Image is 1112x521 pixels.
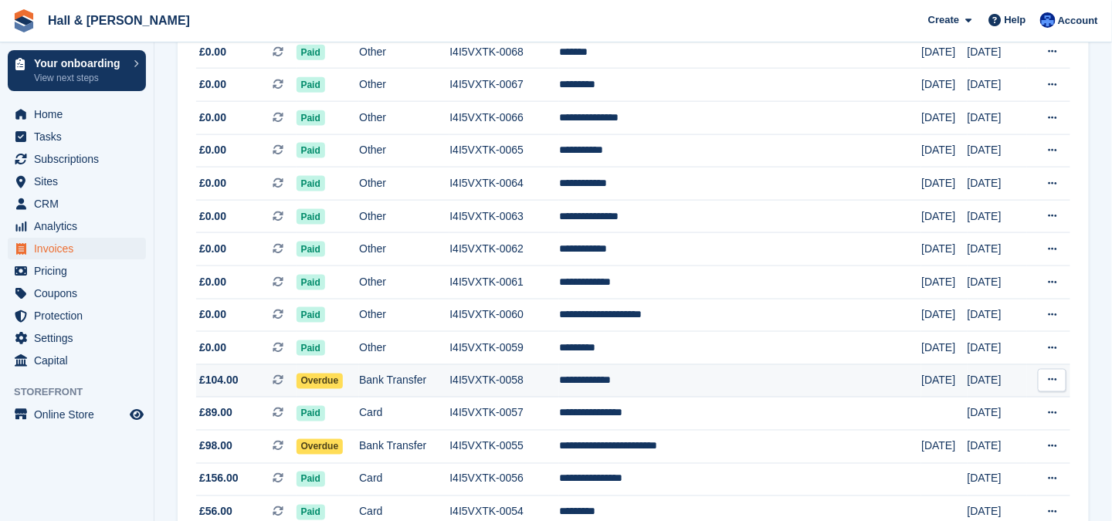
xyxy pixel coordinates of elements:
[199,340,226,356] span: £0.00
[968,299,1027,332] td: [DATE]
[968,463,1027,496] td: [DATE]
[199,438,232,455] span: £98.00
[8,282,146,304] a: menu
[359,233,449,266] td: Other
[8,148,146,170] a: menu
[968,398,1027,431] td: [DATE]
[199,504,232,520] span: £56.00
[449,134,559,167] td: I4I5VXTK-0065
[297,275,325,290] span: Paid
[8,171,146,192] a: menu
[34,327,127,349] span: Settings
[297,143,325,158] span: Paid
[921,167,967,201] td: [DATE]
[8,404,146,425] a: menu
[127,405,146,424] a: Preview store
[359,200,449,233] td: Other
[34,404,127,425] span: Online Store
[34,350,127,371] span: Capital
[921,200,967,233] td: [DATE]
[42,8,196,33] a: Hall & [PERSON_NAME]
[359,102,449,135] td: Other
[297,374,344,389] span: Overdue
[921,266,967,299] td: [DATE]
[921,36,967,69] td: [DATE]
[34,238,127,259] span: Invoices
[359,299,449,332] td: Other
[8,327,146,349] a: menu
[968,233,1027,266] td: [DATE]
[199,405,232,421] span: £89.00
[199,241,226,257] span: £0.00
[449,364,559,398] td: I4I5VXTK-0058
[359,134,449,167] td: Other
[297,242,325,257] span: Paid
[8,215,146,237] a: menu
[449,463,559,496] td: I4I5VXTK-0056
[8,238,146,259] a: menu
[199,274,226,290] span: £0.00
[199,175,226,191] span: £0.00
[12,9,36,32] img: stora-icon-8386f47178a22dfd0bd8f6a31ec36ba5ce8667c1dd55bd0f319d3a0aa187defe.svg
[8,50,146,91] a: Your onboarding View next steps
[8,305,146,326] a: menu
[449,266,559,299] td: I4I5VXTK-0061
[8,103,146,125] a: menu
[297,340,325,356] span: Paid
[34,260,127,282] span: Pricing
[34,282,127,304] span: Coupons
[921,364,967,398] td: [DATE]
[921,299,967,332] td: [DATE]
[199,208,226,225] span: £0.00
[359,69,449,102] td: Other
[297,209,325,225] span: Paid
[449,69,559,102] td: I4I5VXTK-0067
[1040,12,1056,28] img: Claire Banham
[34,171,127,192] span: Sites
[359,167,449,201] td: Other
[449,233,559,266] td: I4I5VXTK-0062
[359,430,449,463] td: Bank Transfer
[199,142,226,158] span: £0.00
[34,305,127,326] span: Protection
[449,36,559,69] td: I4I5VXTK-0068
[449,102,559,135] td: I4I5VXTK-0066
[968,364,1027,398] td: [DATE]
[921,102,967,135] td: [DATE]
[297,472,325,487] span: Paid
[449,430,559,463] td: I4I5VXTK-0055
[921,134,967,167] td: [DATE]
[34,193,127,215] span: CRM
[297,307,325,323] span: Paid
[449,398,559,431] td: I4I5VXTK-0057
[8,350,146,371] a: menu
[921,332,967,365] td: [DATE]
[297,505,325,520] span: Paid
[297,439,344,455] span: Overdue
[921,233,967,266] td: [DATE]
[359,266,449,299] td: Other
[968,430,1027,463] td: [DATE]
[359,332,449,365] td: Other
[968,102,1027,135] td: [DATE]
[297,176,325,191] span: Paid
[34,215,127,237] span: Analytics
[968,332,1027,365] td: [DATE]
[297,45,325,60] span: Paid
[199,471,239,487] span: £156.00
[359,364,449,398] td: Bank Transfer
[34,148,127,170] span: Subscriptions
[8,193,146,215] a: menu
[449,167,559,201] td: I4I5VXTK-0064
[359,398,449,431] td: Card
[1058,13,1098,29] span: Account
[968,200,1027,233] td: [DATE]
[199,306,226,323] span: £0.00
[449,200,559,233] td: I4I5VXTK-0063
[928,12,959,28] span: Create
[968,167,1027,201] td: [DATE]
[449,299,559,332] td: I4I5VXTK-0060
[297,77,325,93] span: Paid
[921,430,967,463] td: [DATE]
[449,332,559,365] td: I4I5VXTK-0059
